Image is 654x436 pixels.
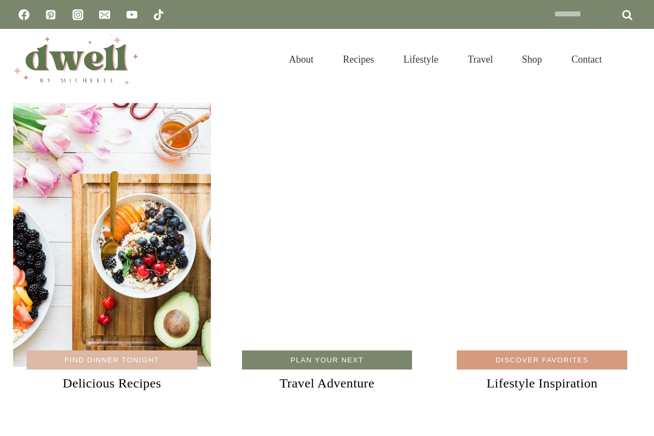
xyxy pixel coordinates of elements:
a: Pinterest [40,4,62,26]
button: View Search Form [622,50,641,69]
a: Travel [453,40,507,78]
a: Instagram [67,4,89,26]
a: Email [94,4,116,26]
a: Contact [557,40,617,78]
a: TikTok [148,4,169,26]
a: YouTube [121,4,143,26]
a: About [274,40,328,78]
a: Facebook [13,4,35,26]
a: Recipes [328,40,389,78]
nav: Primary Navigation [274,40,617,78]
a: Lifestyle [389,40,453,78]
img: DWELL by michelle [13,34,138,84]
a: Shop [507,40,557,78]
